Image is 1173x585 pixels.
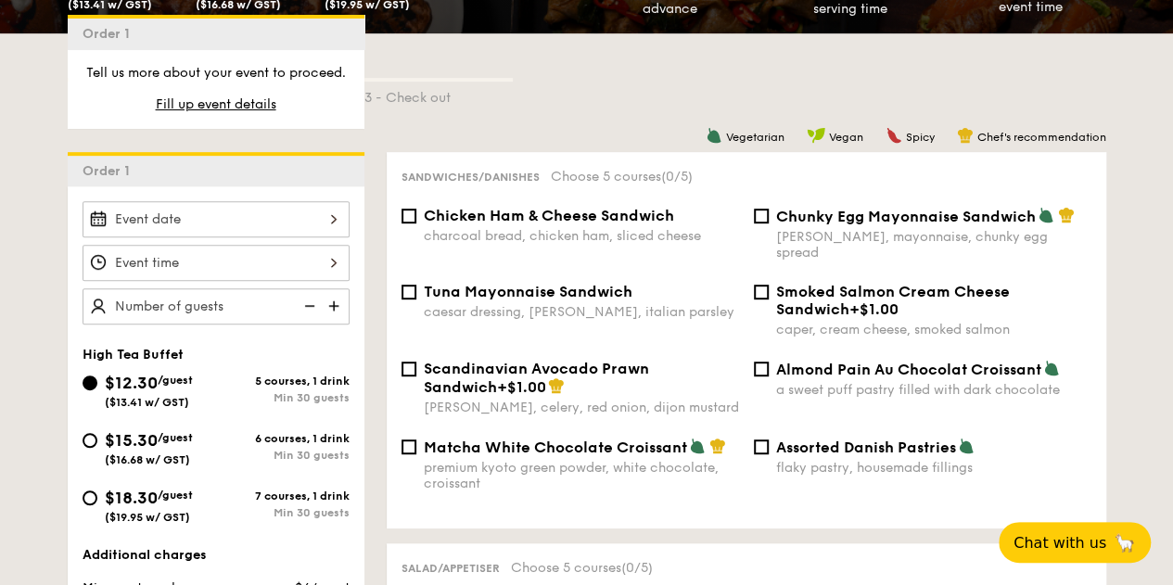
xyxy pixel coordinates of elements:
[1014,534,1106,552] span: Chat with us
[105,373,158,393] span: $12.30
[105,511,190,524] span: ($19.95 w/ GST)
[322,288,350,324] img: icon-add.58712e84.svg
[776,283,1010,318] span: Smoked Salmon Cream Cheese Sandwich
[621,560,653,576] span: (0/5)
[886,127,902,144] img: icon-spicy.37a8142b.svg
[776,460,1091,476] div: flaky pastry, housemade fillings
[402,209,416,223] input: Chicken Ham & Cheese Sandwichcharcoal bread, chicken ham, sliced cheese
[548,377,565,394] img: icon-chef-hat.a58ddaea.svg
[105,488,158,508] span: $18.30
[83,288,350,324] input: Number of guests
[158,374,193,387] span: /guest
[105,430,158,451] span: $15.30
[158,431,193,444] span: /guest
[216,506,350,519] div: Min 30 guests
[158,489,193,502] span: /guest
[402,439,416,454] input: Matcha White Chocolate Croissantpremium kyoto green powder, white chocolate, croissant
[726,131,784,144] span: Vegetarian
[83,245,350,281] input: Event time
[977,131,1106,144] span: Chef's recommendation
[402,562,500,575] span: Salad/Appetiser
[424,439,687,456] span: Matcha White Chocolate Croissant
[424,304,739,320] div: caesar dressing, [PERSON_NAME], italian parsley
[83,64,350,83] p: Tell us more about your event to proceed.
[216,391,350,404] div: Min 30 guests
[999,522,1151,563] button: Chat with us🦙
[776,229,1091,261] div: [PERSON_NAME], mayonnaise, chunky egg spread
[105,396,189,409] span: ($13.41 w/ GST)
[216,432,350,445] div: 6 courses, 1 drink
[424,460,739,491] div: premium kyoto green powder, white chocolate, croissant
[1043,360,1060,376] img: icon-vegetarian.fe4039eb.svg
[776,439,956,456] span: Assorted Danish Pastries
[83,26,137,42] span: Order 1
[1038,207,1054,223] img: icon-vegetarian.fe4039eb.svg
[957,127,974,144] img: icon-chef-hat.a58ddaea.svg
[83,163,137,179] span: Order 1
[776,382,1091,398] div: a sweet puff pastry filled with dark chocolate
[424,360,649,396] span: Scandinavian Avocado Prawn Sandwich
[83,347,184,362] span: High Tea Buffet
[294,288,322,324] img: icon-reduce.1d2dbef1.svg
[709,438,726,454] img: icon-chef-hat.a58ddaea.svg
[83,201,350,237] input: Event date
[156,96,276,112] span: Fill up event details
[364,82,513,108] div: 3 - Check out
[776,361,1041,378] span: Almond Pain Au Chocolat Croissant
[1058,207,1075,223] img: icon-chef-hat.a58ddaea.svg
[551,169,693,184] span: Choose 5 courses
[754,285,769,299] input: Smoked Salmon Cream Cheese Sandwich+$1.00caper, cream cheese, smoked salmon
[829,131,863,144] span: Vegan
[402,285,416,299] input: Tuna Mayonnaise Sandwichcaesar dressing, [PERSON_NAME], italian parsley
[1114,532,1136,553] span: 🦙
[776,208,1036,225] span: Chunky Egg Mayonnaise Sandwich
[754,209,769,223] input: Chunky Egg Mayonnaise Sandwich[PERSON_NAME], mayonnaise, chunky egg spread
[402,171,540,184] span: Sandwiches/Danishes
[216,490,350,502] div: 7 courses, 1 drink
[424,400,739,415] div: [PERSON_NAME], celery, red onion, dijon mustard
[511,560,653,576] span: Choose 5 courses
[216,449,350,462] div: Min 30 guests
[689,438,706,454] img: icon-vegetarian.fe4039eb.svg
[424,207,674,224] span: Chicken Ham & Cheese Sandwich
[83,490,97,505] input: $18.30/guest($19.95 w/ GST)7 courses, 1 drinkMin 30 guests
[105,453,190,466] span: ($16.68 w/ GST)
[424,228,739,244] div: charcoal bread, chicken ham, sliced cheese
[661,169,693,184] span: (0/5)
[754,439,769,454] input: Assorted Danish Pastriesflaky pastry, housemade fillings
[906,131,935,144] span: Spicy
[424,283,632,300] span: Tuna Mayonnaise Sandwich
[83,433,97,448] input: $15.30/guest($16.68 w/ GST)6 courses, 1 drinkMin 30 guests
[754,362,769,376] input: Almond Pain Au Chocolat Croissanta sweet puff pastry filled with dark chocolate
[807,127,825,144] img: icon-vegan.f8ff3823.svg
[216,375,350,388] div: 5 courses, 1 drink
[497,378,546,396] span: +$1.00
[83,375,97,390] input: $12.30/guest($13.41 w/ GST)5 courses, 1 drinkMin 30 guests
[83,546,350,565] div: Additional charges
[402,362,416,376] input: Scandinavian Avocado Prawn Sandwich+$1.00[PERSON_NAME], celery, red onion, dijon mustard
[849,300,899,318] span: +$1.00
[776,322,1091,337] div: caper, cream cheese, smoked salmon
[958,438,975,454] img: icon-vegetarian.fe4039eb.svg
[706,127,722,144] img: icon-vegetarian.fe4039eb.svg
